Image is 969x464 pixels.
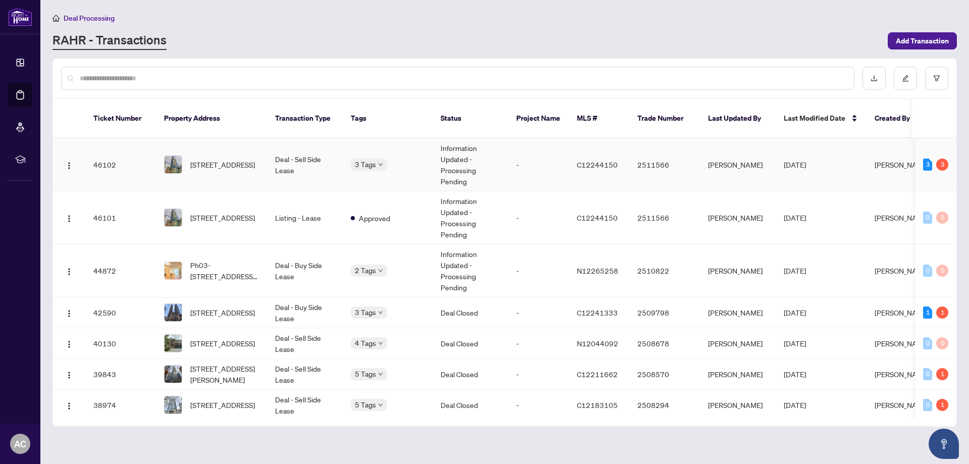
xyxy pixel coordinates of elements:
[355,337,376,349] span: 4 Tags
[508,390,569,421] td: -
[875,308,929,317] span: [PERSON_NAME]
[629,99,700,138] th: Trade Number
[65,268,73,276] img: Logo
[936,159,948,171] div: 3
[85,191,156,244] td: 46101
[165,156,182,173] img: thumbnail-img
[577,266,618,275] span: N12265258
[85,328,156,359] td: 40130
[433,328,508,359] td: Deal Closed
[355,159,376,170] span: 3 Tags
[508,244,569,297] td: -
[784,213,806,222] span: [DATE]
[61,304,77,321] button: Logo
[165,335,182,352] img: thumbnail-img
[52,15,60,22] span: home
[355,368,376,380] span: 5 Tags
[508,99,569,138] th: Project Name
[784,113,845,124] span: Last Modified Date
[629,191,700,244] td: 2511566
[629,328,700,359] td: 2508678
[933,75,940,82] span: filter
[61,157,77,173] button: Logo
[8,8,32,26] img: logo
[378,341,383,346] span: down
[190,363,259,385] span: [STREET_ADDRESS][PERSON_NAME]
[433,138,508,191] td: Information Updated - Processing Pending
[14,437,26,451] span: AC
[888,32,957,49] button: Add Transaction
[875,266,929,275] span: [PERSON_NAME]
[923,337,932,349] div: 0
[923,159,932,171] div: 3
[190,338,255,349] span: [STREET_ADDRESS]
[165,366,182,383] img: thumbnail-img
[433,244,508,297] td: Information Updated - Processing Pending
[875,400,929,409] span: [PERSON_NAME]
[894,67,917,90] button: edit
[629,390,700,421] td: 2508294
[700,328,776,359] td: [PERSON_NAME]
[85,359,156,390] td: 39843
[433,359,508,390] td: Deal Closed
[784,308,806,317] span: [DATE]
[267,359,343,390] td: Deal - Sell Side Lease
[433,390,508,421] td: Deal Closed
[936,337,948,349] div: 0
[267,138,343,191] td: Deal - Sell Side Lease
[629,359,700,390] td: 2508570
[165,304,182,321] img: thumbnail-img
[929,429,959,459] button: Open asap
[508,297,569,328] td: -
[936,399,948,411] div: 1
[629,244,700,297] td: 2510822
[190,212,255,223] span: [STREET_ADDRESS]
[577,339,618,348] span: N12044092
[378,372,383,377] span: down
[65,162,73,170] img: Logo
[65,402,73,410] img: Logo
[433,191,508,244] td: Information Updated - Processing Pending
[190,159,255,170] span: [STREET_ADDRESS]
[267,191,343,244] td: Listing - Lease
[433,99,508,138] th: Status
[267,390,343,421] td: Deal - Sell Side Lease
[359,213,390,224] span: Approved
[923,368,932,380] div: 0
[85,297,156,328] td: 42590
[378,162,383,167] span: down
[165,209,182,226] img: thumbnail-img
[867,99,927,138] th: Created By
[156,99,267,138] th: Property Address
[629,297,700,328] td: 2509798
[896,33,949,49] span: Add Transaction
[776,99,867,138] th: Last Modified Date
[64,14,115,23] span: Deal Processing
[378,402,383,407] span: down
[700,99,776,138] th: Last Updated By
[267,99,343,138] th: Transaction Type
[784,266,806,275] span: [DATE]
[577,370,618,379] span: C12211662
[577,308,618,317] span: C12241333
[700,191,776,244] td: [PERSON_NAME]
[65,340,73,348] img: Logo
[52,32,167,50] a: RAHR - Transactions
[61,366,77,382] button: Logo
[61,263,77,279] button: Logo
[700,138,776,191] td: [PERSON_NAME]
[65,371,73,379] img: Logo
[355,399,376,410] span: 5 Tags
[784,339,806,348] span: [DATE]
[923,306,932,319] div: 1
[936,306,948,319] div: 1
[863,67,886,90] button: download
[61,397,77,413] button: Logo
[65,215,73,223] img: Logo
[190,260,259,282] span: Ph03-[STREET_ADDRESS][PERSON_NAME][PERSON_NAME]
[267,328,343,359] td: Deal - Sell Side Lease
[784,370,806,379] span: [DATE]
[190,307,255,318] span: [STREET_ADDRESS]
[65,310,73,318] img: Logo
[577,400,618,409] span: C12183105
